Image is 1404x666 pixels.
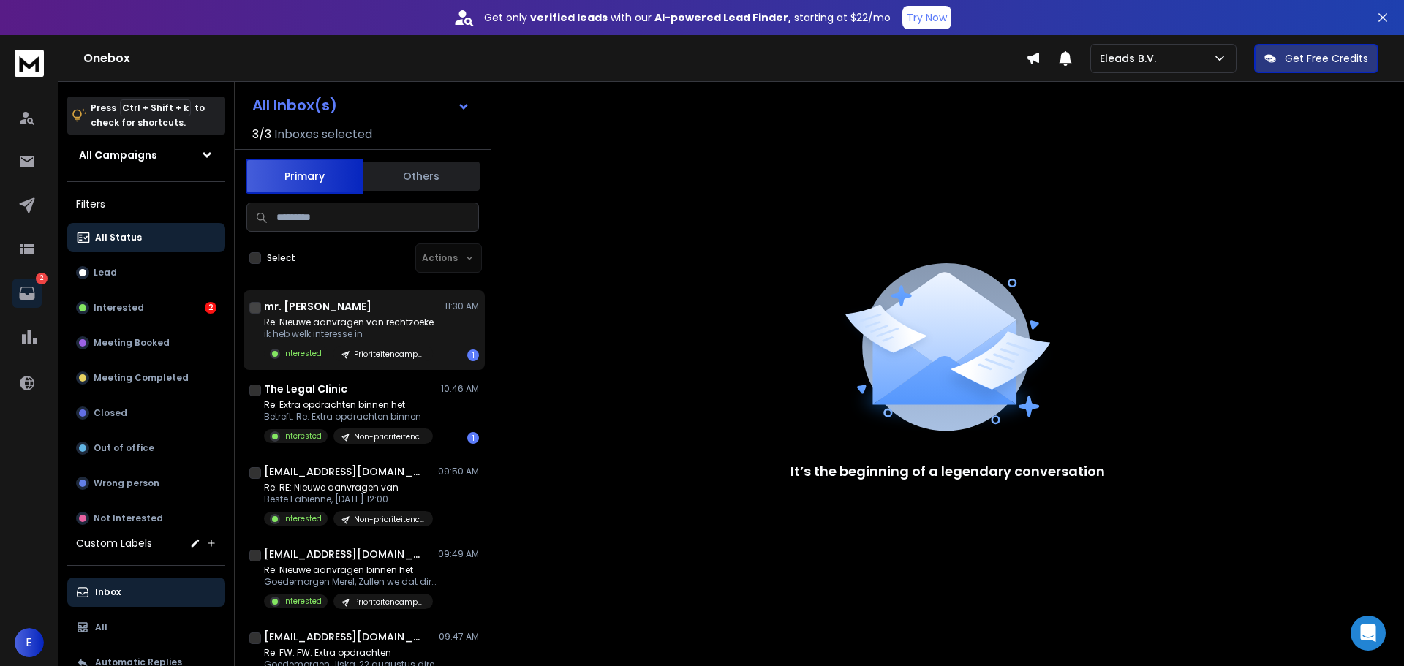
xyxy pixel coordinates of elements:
[241,91,482,120] button: All Inbox(s)
[94,407,127,419] p: Closed
[790,461,1105,482] p: It’s the beginning of a legendary conversation
[205,302,216,314] div: 2
[91,101,205,130] p: Press to check for shortcuts.
[67,613,225,642] button: All
[94,512,163,524] p: Not Interested
[445,300,479,312] p: 11:30 AM
[467,349,479,361] div: 1
[83,50,1026,67] h1: Onebox
[441,383,479,395] p: 10:46 AM
[252,98,337,113] h1: All Inbox(s)
[438,466,479,477] p: 09:50 AM
[264,564,439,576] p: Re: Nieuwe aanvragen binnen het
[67,293,225,322] button: Interested2
[264,411,433,423] p: Betreft: Re: Extra opdrachten binnen
[363,160,480,192] button: Others
[95,586,121,598] p: Inbox
[12,279,42,308] a: 2
[264,328,439,340] p: ik heb welk interesse in
[67,194,225,214] h3: Filters
[530,10,608,25] strong: verified leads
[267,252,295,264] label: Select
[67,434,225,463] button: Out of office
[439,631,479,643] p: 09:47 AM
[438,548,479,560] p: 09:49 AM
[67,258,225,287] button: Lead
[15,628,44,657] button: E
[274,126,372,143] h3: Inboxes selected
[36,273,48,284] p: 2
[264,647,439,659] p: Re: FW: FW: Extra opdrachten
[264,629,425,644] h1: [EMAIL_ADDRESS][DOMAIN_NAME]
[94,267,117,279] p: Lead
[94,477,159,489] p: Wrong person
[120,99,191,116] span: Ctrl + Shift + k
[264,317,439,328] p: Re: Nieuwe aanvragen van rechtzoekenden
[1285,51,1368,66] p: Get Free Credits
[467,432,479,444] div: 1
[67,140,225,170] button: All Campaigns
[252,126,271,143] span: 3 / 3
[264,382,347,396] h1: The Legal Clinic
[264,464,425,479] h1: [EMAIL_ADDRESS][DOMAIN_NAME]
[94,442,154,454] p: Out of office
[67,469,225,498] button: Wrong person
[264,576,439,588] p: Goedemorgen Merel, Zullen we dat direct
[246,159,363,194] button: Primary
[283,596,322,607] p: Interested
[484,10,891,25] p: Get only with our starting at $22/mo
[79,148,157,162] h1: All Campaigns
[94,302,144,314] p: Interested
[354,431,424,442] p: Non-prioriteitencampagne Hele Dag | Eleads
[354,597,424,608] p: Prioriteitencampagne Middag | Eleads
[283,348,322,359] p: Interested
[283,431,322,442] p: Interested
[654,10,791,25] strong: AI-powered Lead Finder,
[354,514,424,525] p: Non-prioriteitencampagne Hele Dag | Eleads
[15,50,44,77] img: logo
[1254,44,1378,73] button: Get Free Credits
[354,349,424,360] p: Prioriteitencampagne Ochtend | Eleads
[264,399,433,411] p: Re: Extra opdrachten binnen het
[67,223,225,252] button: All Status
[1100,51,1162,66] p: Eleads B.V.
[67,328,225,357] button: Meeting Booked
[264,299,371,314] h1: mr. [PERSON_NAME]
[264,547,425,561] h1: [EMAIL_ADDRESS][DOMAIN_NAME]
[264,493,433,505] p: Beste Fabienne, [DATE] 12:00
[67,398,225,428] button: Closed
[264,482,433,493] p: Re: RE: Nieuwe aanvragen van
[283,513,322,524] p: Interested
[95,232,142,243] p: All Status
[94,337,170,349] p: Meeting Booked
[67,578,225,607] button: Inbox
[67,504,225,533] button: Not Interested
[67,363,225,393] button: Meeting Completed
[76,536,152,550] h3: Custom Labels
[94,372,189,384] p: Meeting Completed
[95,621,107,633] p: All
[902,6,951,29] button: Try Now
[907,10,947,25] p: Try Now
[1351,616,1386,651] div: Open Intercom Messenger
